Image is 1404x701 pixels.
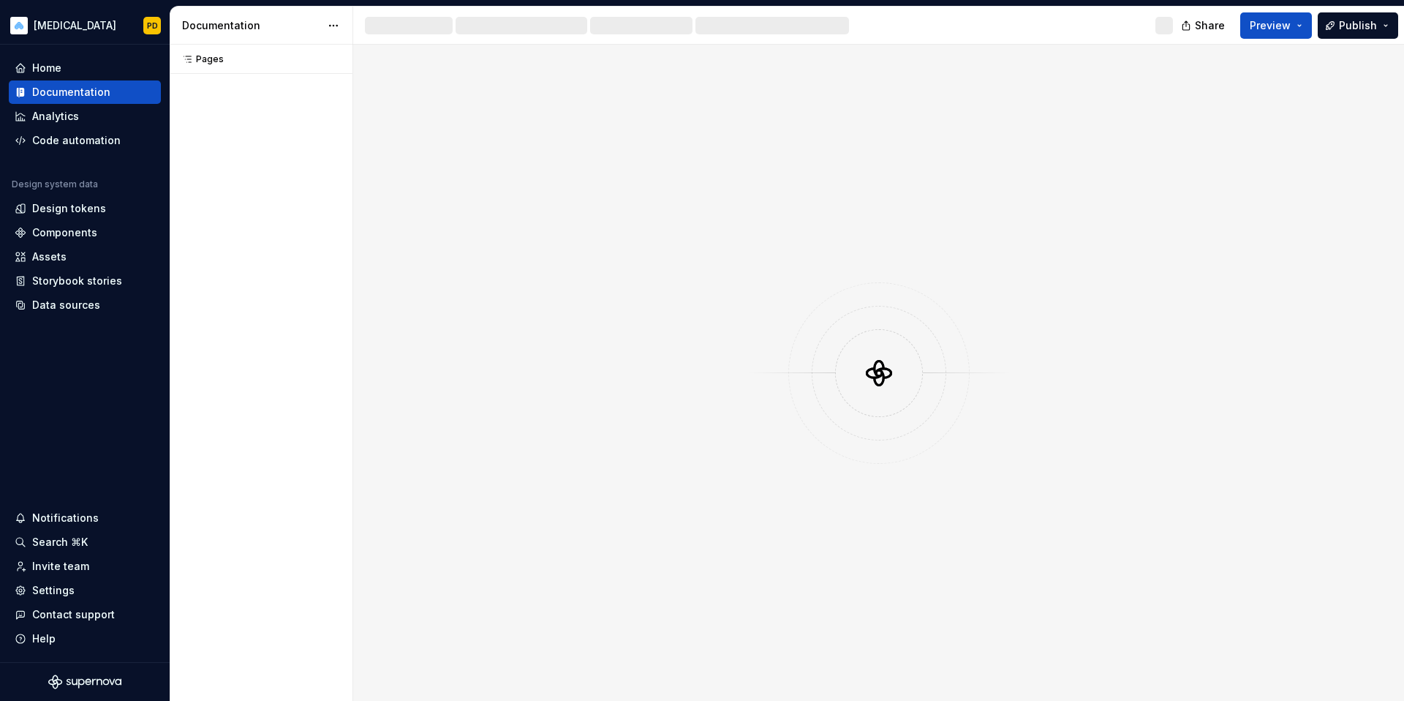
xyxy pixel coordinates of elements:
button: Help [9,627,161,651]
div: Analytics [32,109,79,124]
button: Share [1174,12,1234,39]
a: Design tokens [9,197,161,220]
div: Data sources [32,298,100,312]
div: Code automation [32,133,121,148]
div: Notifications [32,511,99,525]
div: Storybook stories [32,274,122,288]
div: Search ⌘K [32,535,88,550]
div: Documentation [182,18,320,33]
div: Help [32,631,56,646]
a: Analytics [9,105,161,128]
div: Invite team [32,559,89,574]
span: Preview [1250,18,1291,33]
svg: Supernova Logo [48,675,121,689]
a: Documentation [9,80,161,104]
span: Share [1195,18,1225,33]
a: Home [9,56,161,80]
div: Assets [32,250,67,264]
div: Design system data [12,179,98,190]
span: Publish [1339,18,1377,33]
button: Search ⌘K [9,531,161,554]
button: Preview [1240,12,1312,39]
div: [MEDICAL_DATA] [34,18,116,33]
div: Contact support [32,607,115,622]
div: Components [32,225,97,240]
button: Contact support [9,603,161,626]
a: Data sources [9,293,161,317]
div: Settings [32,583,75,598]
button: [MEDICAL_DATA]PD [3,10,167,41]
div: Documentation [32,85,110,100]
a: Assets [9,245,161,269]
div: Design tokens [32,201,106,216]
button: Publish [1318,12,1398,39]
a: Components [9,221,161,244]
div: Pages [175,53,224,65]
a: Invite team [9,555,161,578]
a: Storybook stories [9,269,161,293]
div: Home [32,61,61,75]
a: Code automation [9,129,161,152]
button: Notifications [9,506,161,530]
img: 3a570f0b-1f7c-49e5-9f10-88144126f5ec.png [10,17,28,34]
a: Settings [9,579,161,602]
div: PD [147,20,158,31]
